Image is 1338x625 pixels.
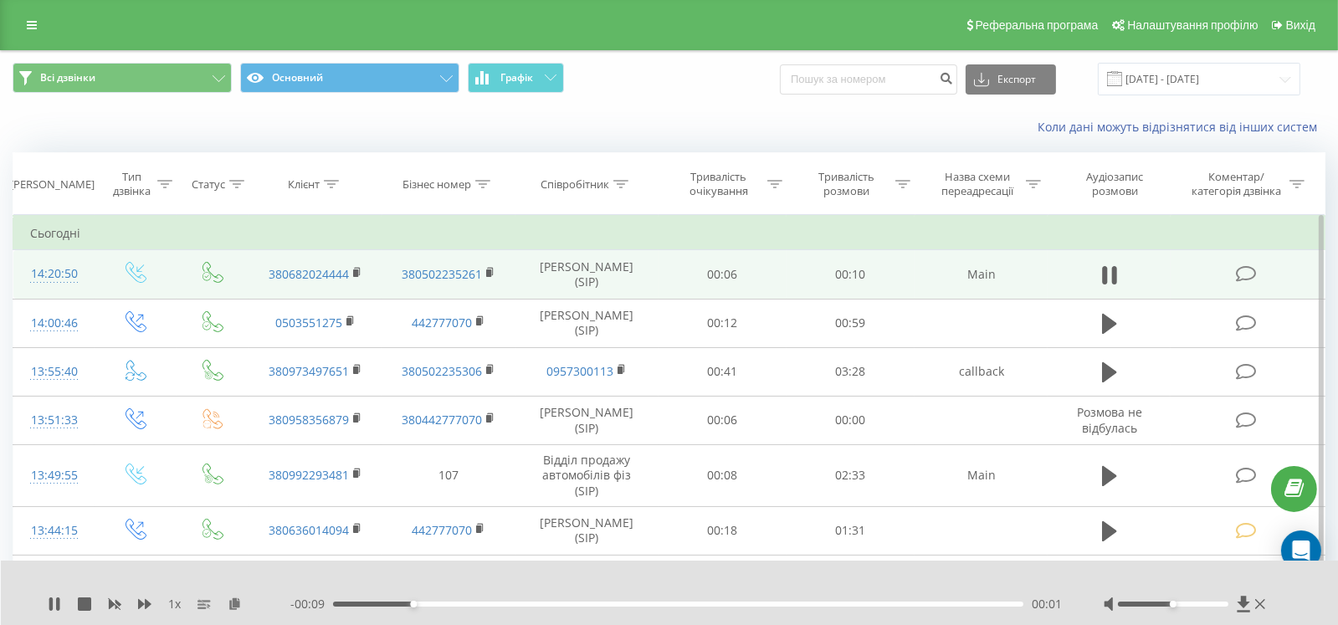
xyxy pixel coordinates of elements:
[780,64,957,95] input: Пошук за номером
[515,396,659,444] td: [PERSON_NAME] (SIP)
[1064,170,1167,198] div: Аудіозапис розмови
[932,170,1022,198] div: Назва схеми переадресації
[787,445,915,507] td: 02:33
[659,506,787,555] td: 00:18
[402,266,482,282] a: 380502235261
[402,177,471,192] div: Бізнес номер
[275,315,342,330] a: 0503551275
[915,445,1048,507] td: Main
[500,72,533,84] span: Графік
[402,412,482,428] a: 380442777070
[1077,404,1142,435] span: Розмова не відбулась
[1032,596,1062,612] span: 00:01
[288,177,320,192] div: Клієнт
[410,601,417,607] div: Accessibility label
[412,522,472,538] a: 442777070
[915,250,1048,299] td: Main
[541,177,609,192] div: Співробітник
[30,459,78,492] div: 13:49:55
[976,18,1099,32] span: Реферальна програма
[546,363,613,379] a: 0957300113
[1187,170,1285,198] div: Коментар/категорія дзвінка
[1127,18,1258,32] span: Налаштування профілю
[966,64,1056,95] button: Експорт
[402,363,482,379] a: 380502235306
[30,404,78,437] div: 13:51:33
[290,596,333,612] span: - 00:09
[168,596,181,612] span: 1 x
[787,347,915,396] td: 03:28
[30,258,78,290] div: 14:20:50
[1286,18,1315,32] span: Вихід
[787,396,915,444] td: 00:00
[659,555,787,603] td: 01:22
[787,299,915,347] td: 00:59
[269,363,349,379] a: 380973497651
[659,299,787,347] td: 00:12
[382,445,515,507] td: 107
[269,467,349,483] a: 380992293481
[659,445,787,507] td: 00:08
[1038,119,1325,135] a: Коли дані можуть відрізнятися вiд інших систем
[13,63,232,93] button: Всі дзвінки
[787,506,915,555] td: 01:31
[269,522,349,538] a: 380636014094
[192,177,225,192] div: Статус
[515,445,659,507] td: Відділ продажу автомобілів фіз (SIP)
[515,555,659,603] td: [PERSON_NAME] (SIP)
[468,63,564,93] button: Графік
[659,250,787,299] td: 00:06
[515,299,659,347] td: [PERSON_NAME] (SIP)
[515,250,659,299] td: [PERSON_NAME] (SIP)
[659,347,787,396] td: 00:41
[1170,601,1177,607] div: Accessibility label
[659,396,787,444] td: 00:06
[240,63,459,93] button: Основний
[30,515,78,547] div: 13:44:15
[515,506,659,555] td: [PERSON_NAME] (SIP)
[802,170,891,198] div: Тривалість розмови
[787,555,915,603] td: 00:00
[10,177,95,192] div: [PERSON_NAME]
[110,170,153,198] div: Тип дзвінка
[674,170,763,198] div: Тривалість очікування
[787,250,915,299] td: 00:10
[30,356,78,388] div: 13:55:40
[13,217,1325,250] td: Сьогодні
[269,412,349,428] a: 380958356879
[915,347,1048,396] td: callback
[30,307,78,340] div: 14:00:46
[40,71,95,85] span: Всі дзвінки
[269,266,349,282] a: 380682024444
[412,315,472,330] a: 442777070
[1281,530,1321,571] div: Open Intercom Messenger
